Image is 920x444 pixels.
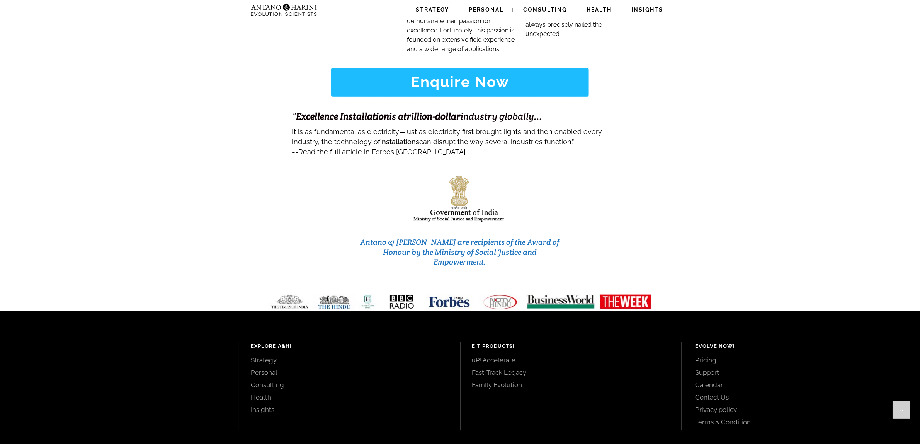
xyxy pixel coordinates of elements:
[695,368,903,377] a: Support
[251,381,449,389] a: Consulting
[472,368,670,377] a: Fast-Track Legacy
[695,405,903,414] a: Privacy policy
[251,393,449,401] a: Health
[381,138,420,146] strong: installations
[404,110,433,122] strong: trillion
[587,7,612,13] span: Health
[435,110,461,122] strong: dollar
[695,356,903,364] a: Pricing
[299,148,467,156] span: Read the full article in Forbes [GEOGRAPHIC_DATA].
[413,174,508,224] img: india-logo1
[695,393,903,401] a: Contact Us
[632,7,663,13] span: Insights
[358,237,562,267] h3: Antano & [PERSON_NAME] are recipients of the Award of Honour by the Ministry of Social Justice an...
[416,7,449,13] span: Strategy
[292,128,602,146] span: It is as fundamental as electricity—just as electricity first brought lights and then enabled eve...
[296,110,389,122] strong: Excellence Installation
[292,110,542,122] span: “ is a - industry globally...
[525,2,625,38] span: No matter where you are, and how varied the need may be, A&H have always precisely nailed the une...
[251,342,449,350] h4: Explore A&H!
[299,143,467,157] a: Read the full article in Forbes [GEOGRAPHIC_DATA].
[695,381,903,389] a: Calendar
[472,356,670,364] a: uP! Accelerate
[472,342,670,350] h4: EIT Products!
[331,68,589,96] a: Enquire Now
[251,405,449,414] a: Insights
[251,356,449,364] a: Strategy
[262,294,658,310] img: Media-Strip
[251,368,449,377] a: Personal
[292,148,299,156] span: --
[524,7,567,13] span: Consulting
[469,7,504,13] span: Personal
[695,418,903,426] a: Terms & Condition
[695,342,903,350] h4: Evolve Now!
[472,381,670,389] a: Fam!ly Evolution
[411,73,509,91] strong: Enquire Now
